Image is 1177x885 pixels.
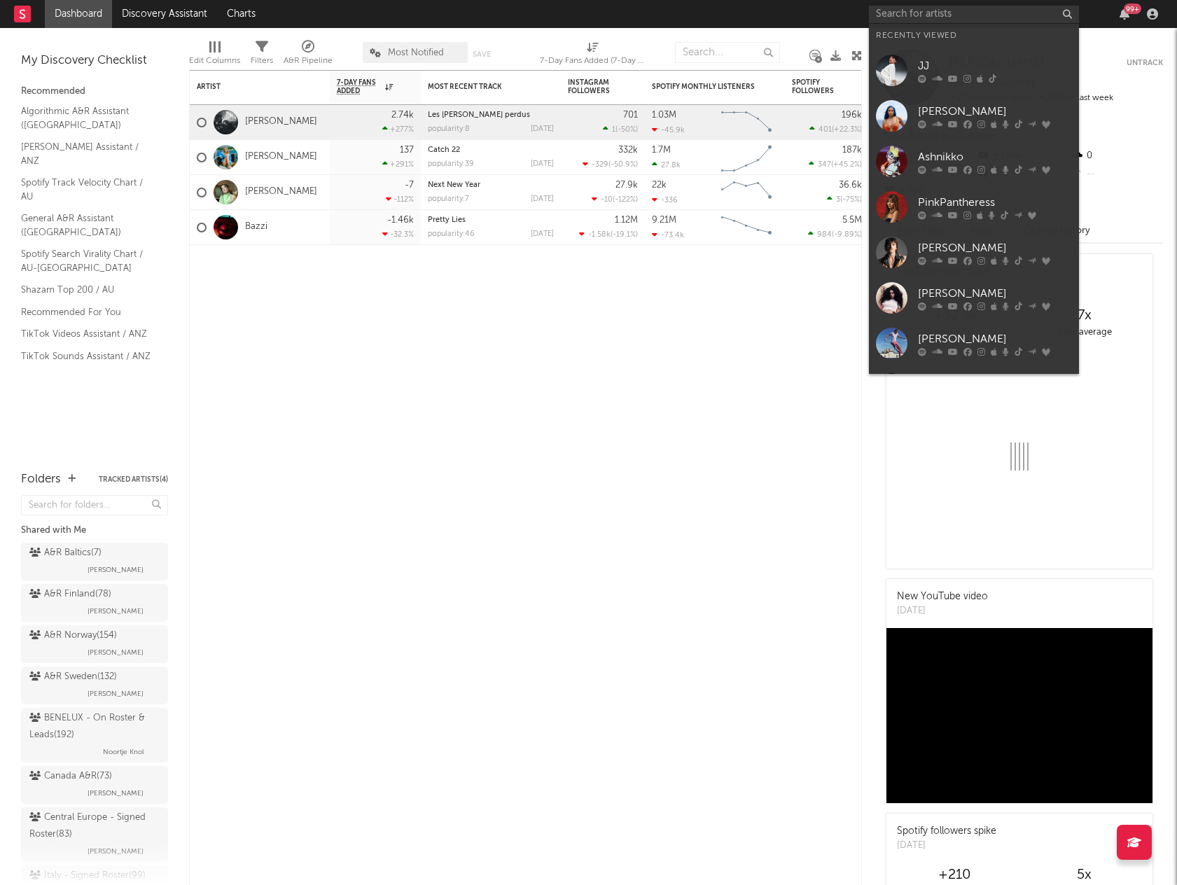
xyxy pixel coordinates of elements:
[869,48,1079,93] a: JJ
[918,194,1072,211] div: PinkPantheress
[618,146,638,155] div: 332k
[869,6,1079,23] input: Search for artists
[918,285,1072,302] div: [PERSON_NAME]
[21,326,154,342] a: TikTok Videos Assistant / ANZ
[21,471,61,488] div: Folders
[29,586,111,603] div: A&R Finland ( 78 )
[428,230,475,238] div: popularity: 46
[842,146,862,155] div: 187k
[29,809,156,843] div: Central Europe - Signed Roster ( 83 )
[792,78,841,95] div: Spotify Followers
[21,807,168,862] a: Central Europe - Signed Roster(83)[PERSON_NAME]
[1019,867,1149,884] div: 5 x
[391,111,414,120] div: 2.74k
[88,685,144,702] span: [PERSON_NAME]
[189,35,240,76] div: Edit Columns
[583,160,638,169] div: ( )
[405,181,414,190] div: -7
[869,275,1079,321] a: [PERSON_NAME]
[197,83,302,91] div: Artist
[652,125,685,134] div: -45.9k
[869,139,1079,184] a: Ashnikko
[540,35,645,76] div: 7-Day Fans Added (7-Day Fans Added)
[1120,8,1129,20] button: 99+
[833,161,860,169] span: +45.2 %
[21,708,168,762] a: BENELUX - On Roster & Leads(192)Noortje Knol
[1124,4,1141,14] div: 99 +
[21,625,168,663] a: A&R Norway(154)[PERSON_NAME]
[1019,307,1149,324] div: 7 x
[21,104,154,132] a: Algorithmic A&R Assistant ([GEOGRAPHIC_DATA])
[897,604,988,618] div: [DATE]
[613,231,636,239] span: -19.1 %
[428,111,530,119] a: Les [PERSON_NAME] perdus
[869,230,1079,275] a: [PERSON_NAME]
[652,181,667,190] div: 22k
[1019,324,1149,341] div: daily average
[601,196,613,204] span: -10
[29,545,102,562] div: A&R Baltics ( 7 )
[29,669,117,685] div: A&R Sweden ( 132 )
[918,330,1072,347] div: [PERSON_NAME]
[103,744,144,760] span: Noortje Knol
[251,35,273,76] div: Filters
[245,116,317,128] a: [PERSON_NAME]
[618,126,636,134] span: -50 %
[652,160,681,169] div: 27.8k
[612,126,615,134] span: 1
[869,184,1079,230] a: PinkPantheress
[842,196,860,204] span: -75 %
[245,221,267,233] a: Bazzi
[834,126,860,134] span: +22.3 %
[251,53,273,69] div: Filters
[869,321,1079,366] a: [PERSON_NAME]
[842,216,862,225] div: 5.5M
[29,768,112,785] div: Canada A&R ( 73 )
[245,186,317,198] a: [PERSON_NAME]
[611,161,636,169] span: -50.9 %
[88,603,144,620] span: [PERSON_NAME]
[715,175,778,210] svg: Chart title
[382,160,414,169] div: +291 %
[88,644,144,661] span: [PERSON_NAME]
[819,126,832,134] span: 401
[29,627,117,644] div: A&R Norway ( 154 )
[382,230,414,239] div: -32.3 %
[473,50,491,58] button: Save
[400,146,414,155] div: 137
[88,562,144,578] span: [PERSON_NAME]
[876,27,1072,44] div: Recently Viewed
[918,57,1072,74] div: JJ
[531,195,554,203] div: [DATE]
[652,146,671,155] div: 1.7M
[382,125,414,134] div: +277 %
[388,48,444,57] span: Most Notified
[21,53,168,69] div: My Discovery Checklist
[428,181,554,189] div: Next New Year
[428,146,554,154] div: Catch 22
[817,231,832,239] span: 984
[615,181,638,190] div: 27.9k
[21,83,168,100] div: Recommended
[869,366,1079,412] a: Twenty One Pilots
[842,111,862,120] div: 196k
[245,151,317,163] a: [PERSON_NAME]
[29,867,146,884] div: Italy - Signed Roster ( 99 )
[818,161,831,169] span: 347
[428,146,460,154] a: Catch 22
[21,522,168,539] div: Shared with Me
[652,83,757,91] div: Spotify Monthly Listeners
[531,125,554,133] div: [DATE]
[652,111,676,120] div: 1.03M
[918,148,1072,165] div: Ashnikko
[890,867,1019,884] div: +210
[715,105,778,140] svg: Chart title
[897,824,996,839] div: Spotify followers spike
[428,216,554,224] div: Pretty Lies
[652,195,678,204] div: -336
[592,161,608,169] span: -329
[715,210,778,245] svg: Chart title
[21,139,154,168] a: [PERSON_NAME] Assistant / ANZ
[21,543,168,580] a: A&R Baltics(7)[PERSON_NAME]
[918,103,1072,120] div: [PERSON_NAME]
